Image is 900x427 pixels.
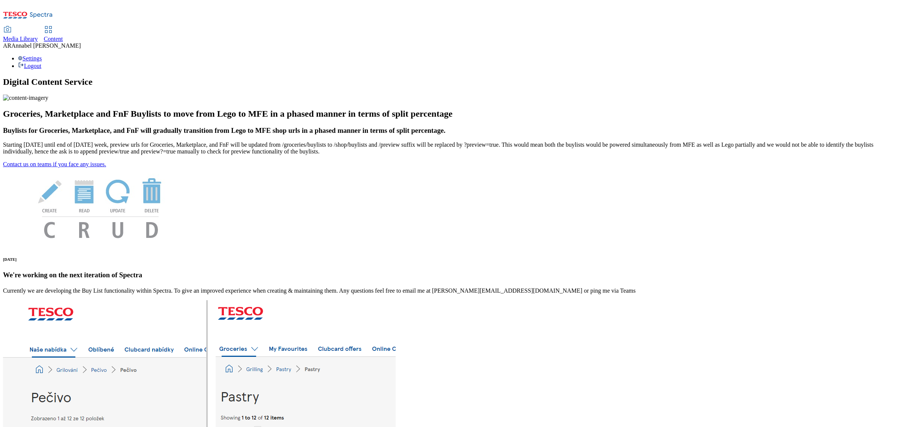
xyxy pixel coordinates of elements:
[3,27,38,42] a: Media Library
[18,55,42,62] a: Settings
[3,257,897,262] h6: [DATE]
[3,287,897,294] p: Currently we are developing the Buy List functionality within Spectra. To give an improved experi...
[3,161,106,167] a: Contact us on teams if you face any issues.
[3,42,11,49] span: AR
[3,95,48,101] img: content-imagery
[44,36,63,42] span: Content
[3,126,897,135] h3: Buylists for Groceries, Marketplace, and FnF will gradually transition from Lego to MFE shop urls...
[3,141,897,155] p: Starting [DATE] until end of [DATE] week, preview urls for Groceries, Marketplace, and FnF will b...
[3,109,897,119] h2: Groceries, Marketplace and FnF Buylists to move from Lego to MFE in a phased manner in terms of s...
[18,63,41,69] a: Logout
[44,27,63,42] a: Content
[11,42,81,49] span: Annabel [PERSON_NAME]
[3,36,38,42] span: Media Library
[3,77,897,87] h1: Digital Content Service
[3,168,198,246] img: News Image
[3,271,897,279] h3: We're working on the next iteration of Spectra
